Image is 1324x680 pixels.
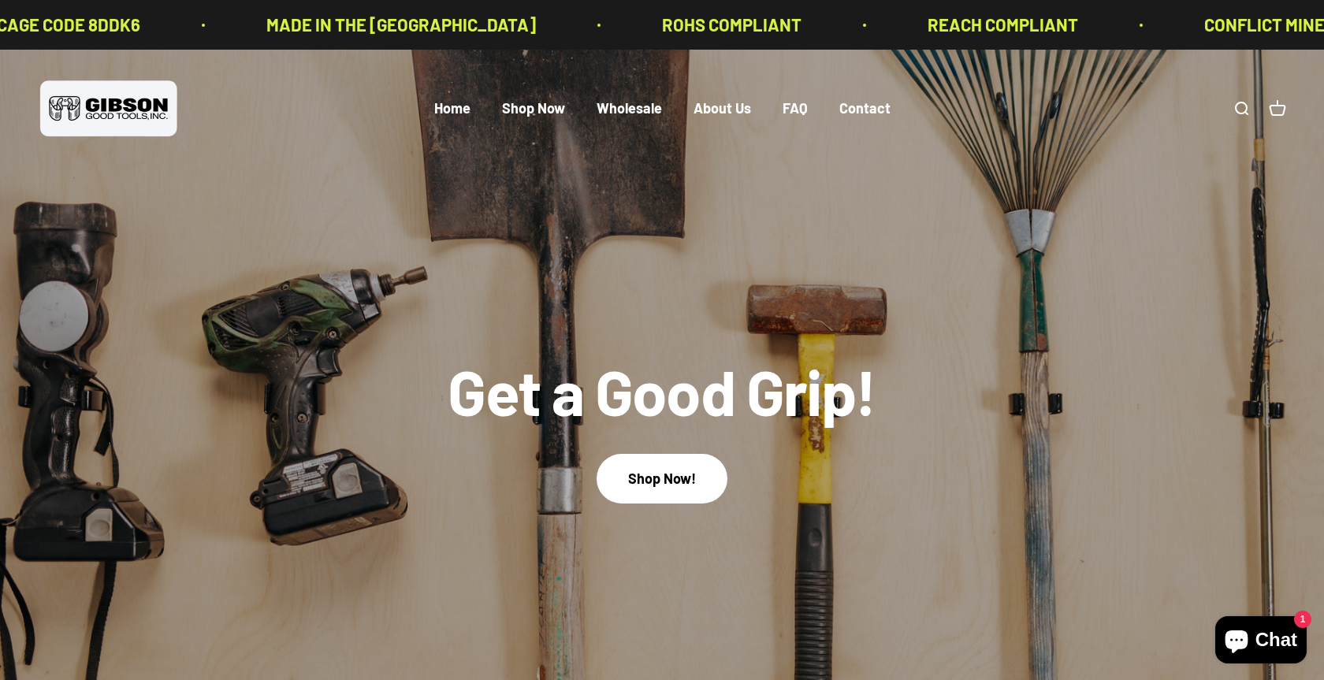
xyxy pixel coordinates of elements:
a: About Us [694,100,751,117]
a: Home [434,100,470,117]
a: FAQ [783,100,808,117]
a: Shop Now [502,100,565,117]
p: ROHS COMPLIANT [614,11,753,39]
split-lines: Get a Good Grip! [448,353,876,429]
a: Shop Now! [597,454,727,503]
a: Wholesale [597,100,662,117]
p: MADE IN THE [GEOGRAPHIC_DATA] [218,11,488,39]
inbox-online-store-chat: Shopify online store chat [1211,616,1311,667]
a: Contact [839,100,891,117]
p: REACH COMPLIANT [880,11,1030,39]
